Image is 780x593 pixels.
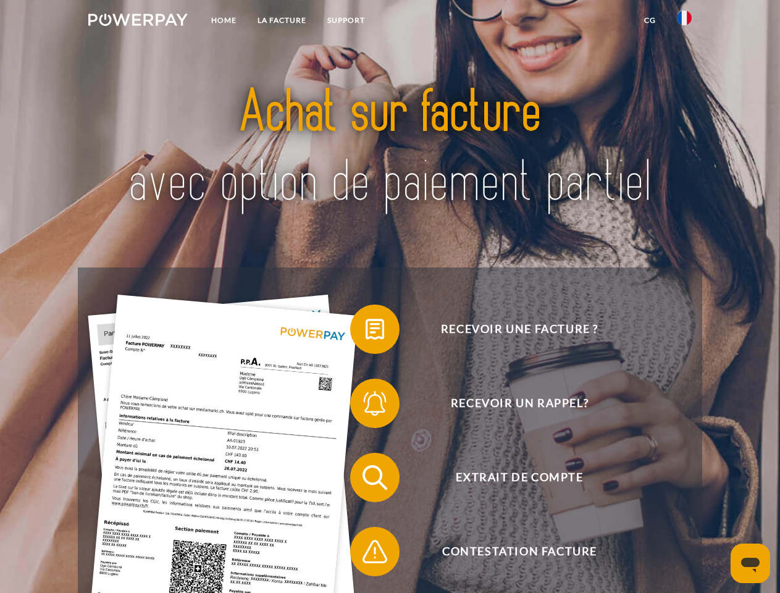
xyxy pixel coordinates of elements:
img: fr [677,11,692,25]
span: Recevoir un rappel? [368,379,671,428]
img: qb_bell.svg [359,388,390,419]
a: Support [317,9,375,32]
a: Home [201,9,247,32]
button: Contestation Facture [350,527,671,576]
span: Recevoir une facture ? [368,305,671,354]
img: title-powerpay_fr.svg [118,59,662,237]
button: Extrait de compte [350,453,671,502]
a: LA FACTURE [247,9,317,32]
button: Recevoir une facture ? [350,305,671,354]
img: logo-powerpay-white.svg [88,14,188,26]
iframe: Bouton de lancement de la fenêtre de messagerie [731,544,770,583]
span: Extrait de compte [368,453,671,502]
img: qb_bill.svg [359,314,390,345]
img: qb_search.svg [359,462,390,493]
img: qb_warning.svg [359,536,390,567]
button: Recevoir un rappel? [350,379,671,428]
a: CG [634,9,666,32]
span: Contestation Facture [368,527,671,576]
